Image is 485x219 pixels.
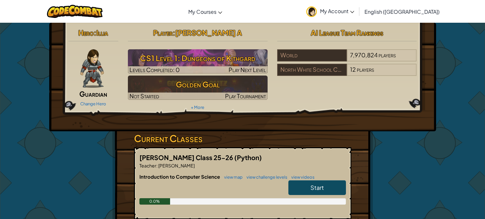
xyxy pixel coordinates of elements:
span: [PERSON_NAME] A [175,28,242,37]
span: Play Tournament [225,92,266,100]
a: Change Hero [80,101,106,106]
span: Hero [78,28,94,37]
a: World7,970,824players [277,55,417,63]
span: AI League Team Rankings [311,28,383,37]
span: [PERSON_NAME] [158,163,195,168]
span: Not Started [129,92,159,100]
h3: CS1 Level 1: Dungeons of Kithgard [128,51,268,65]
a: English ([GEOGRAPHIC_DATA]) [361,3,443,20]
span: Teacher [139,163,156,168]
img: Golden Goal [128,76,268,100]
span: 12 [350,66,356,73]
span: : [173,28,175,37]
span: Guardian [79,89,107,98]
a: + More [191,105,204,110]
a: My Account [303,1,357,21]
a: Golden GoalNot StartedPlay Tournament [128,76,268,100]
img: CodeCombat logo [47,5,103,18]
span: Start [310,184,324,191]
span: Illia [96,28,108,37]
div: 0.0% [139,198,170,205]
div: World [277,49,347,61]
a: view videos [288,174,315,180]
span: My Account [320,8,354,14]
span: players [379,51,396,59]
span: (Python) [234,153,262,161]
a: Play Next Level [128,49,268,74]
a: view map [221,174,243,180]
span: English ([GEOGRAPHIC_DATA]) [364,8,440,15]
span: [PERSON_NAME] Class 25-26 [139,153,234,161]
img: avatar [306,6,317,17]
a: My Courses [185,3,225,20]
a: view challenge levels [243,174,287,180]
span: Introduction to Computer Science [139,174,221,180]
span: Player [153,28,173,37]
img: CS1 Level 1: Dungeons of Kithgard [128,49,268,74]
img: guardian-pose.png [80,49,104,88]
span: : [156,163,158,168]
h3: Golden Goal [128,77,268,92]
span: My Courses [188,8,216,15]
span: 7,970,824 [350,51,378,59]
h3: Current Classes [134,131,351,146]
span: Play Next Level [229,66,266,73]
a: North White School Corp12players [277,70,417,77]
span: players [357,66,374,73]
div: North White School Corp [277,64,347,76]
span: : [94,28,96,37]
span: Levels Completed: 0 [129,66,180,73]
